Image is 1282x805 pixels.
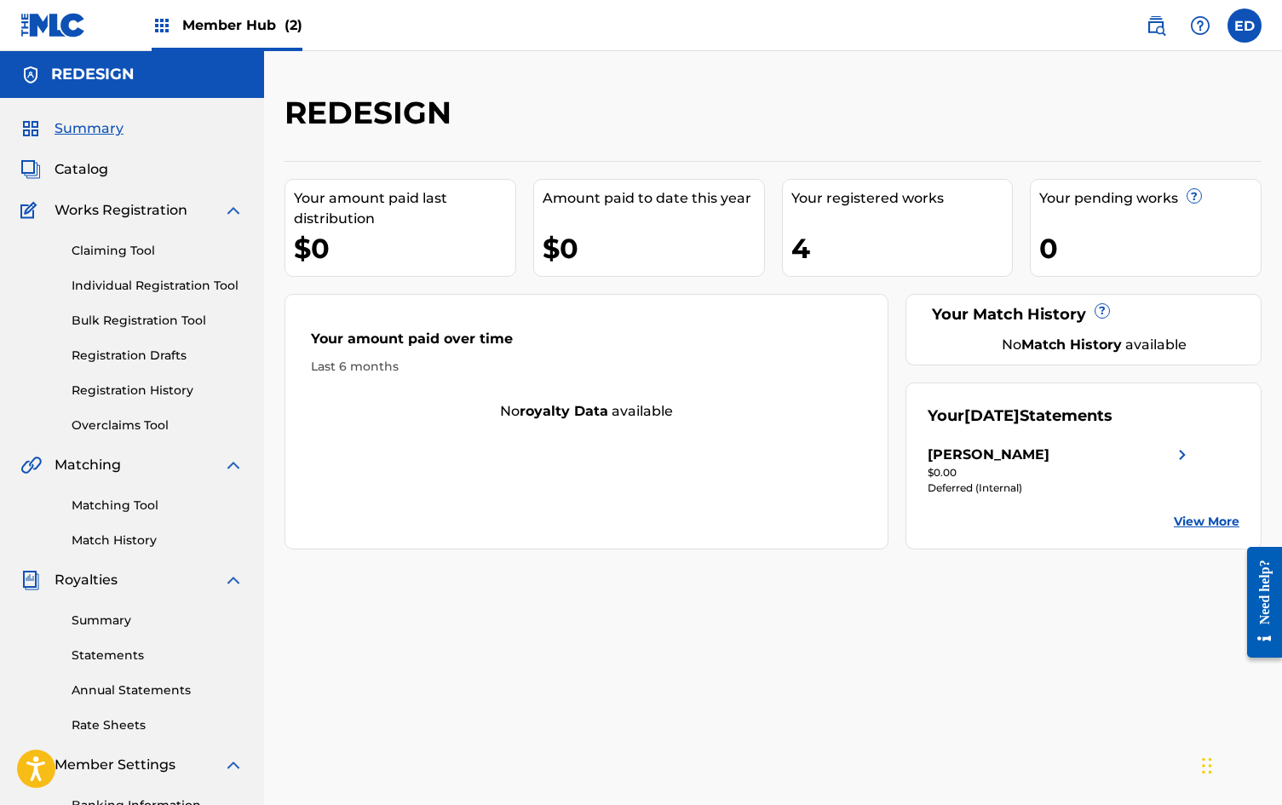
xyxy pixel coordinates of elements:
[1039,188,1261,209] div: Your pending works
[72,647,244,664] a: Statements
[285,401,888,422] div: No available
[294,229,515,267] div: $0
[72,612,244,630] a: Summary
[1172,445,1193,465] img: right chevron icon
[72,312,244,330] a: Bulk Registration Tool
[949,335,1239,355] div: No available
[55,455,121,475] span: Matching
[20,159,41,180] img: Catalog
[223,570,244,590] img: expand
[72,532,244,549] a: Match History
[223,455,244,475] img: expand
[1197,723,1282,805] iframe: Chat Widget
[1197,723,1282,805] div: Widget de chat
[1190,15,1210,36] img: help
[20,118,124,139] a: SummarySummary
[1039,229,1261,267] div: 0
[964,406,1020,425] span: [DATE]
[1095,304,1109,318] span: ?
[51,65,135,84] h5: REDESIGN
[55,755,175,775] span: Member Settings
[20,755,41,775] img: Member Settings
[791,229,1013,267] div: 4
[791,188,1013,209] div: Your registered works
[20,159,108,180] a: CatalogCatalog
[1146,15,1166,36] img: search
[543,229,764,267] div: $0
[1139,9,1173,43] a: Public Search
[311,329,862,358] div: Your amount paid over time
[20,13,86,37] img: MLC Logo
[928,465,1193,480] div: $0.00
[72,242,244,260] a: Claiming Tool
[543,188,764,209] div: Amount paid to date this year
[152,15,172,36] img: Top Rightsholders
[20,65,41,85] img: Accounts
[72,347,244,365] a: Registration Drafts
[1187,189,1201,203] span: ?
[55,200,187,221] span: Works Registration
[1174,513,1239,531] a: View More
[72,681,244,699] a: Annual Statements
[1183,9,1217,43] div: Help
[928,480,1193,496] div: Deferred (Internal)
[55,118,124,139] span: Summary
[72,497,244,515] a: Matching Tool
[20,200,43,221] img: Works Registration
[285,17,302,33] span: (2)
[520,403,608,419] strong: royalty data
[72,417,244,434] a: Overclaims Tool
[72,716,244,734] a: Rate Sheets
[72,277,244,295] a: Individual Registration Tool
[1021,336,1122,353] strong: Match History
[20,118,41,139] img: Summary
[285,94,460,132] h2: REDESIGN
[55,159,108,180] span: Catalog
[1227,9,1262,43] div: User Menu
[1202,740,1212,791] div: Arrastrar
[20,570,41,590] img: Royalties
[928,445,1193,496] a: [PERSON_NAME]right chevron icon$0.00Deferred (Internal)
[1234,534,1282,671] iframe: Resource Center
[928,303,1239,326] div: Your Match History
[72,382,244,400] a: Registration History
[311,358,862,376] div: Last 6 months
[928,445,1049,465] div: [PERSON_NAME]
[928,405,1112,428] div: Your Statements
[223,200,244,221] img: expand
[20,455,42,475] img: Matching
[294,188,515,229] div: Your amount paid last distribution
[182,15,302,35] span: Member Hub
[223,755,244,775] img: expand
[55,570,118,590] span: Royalties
